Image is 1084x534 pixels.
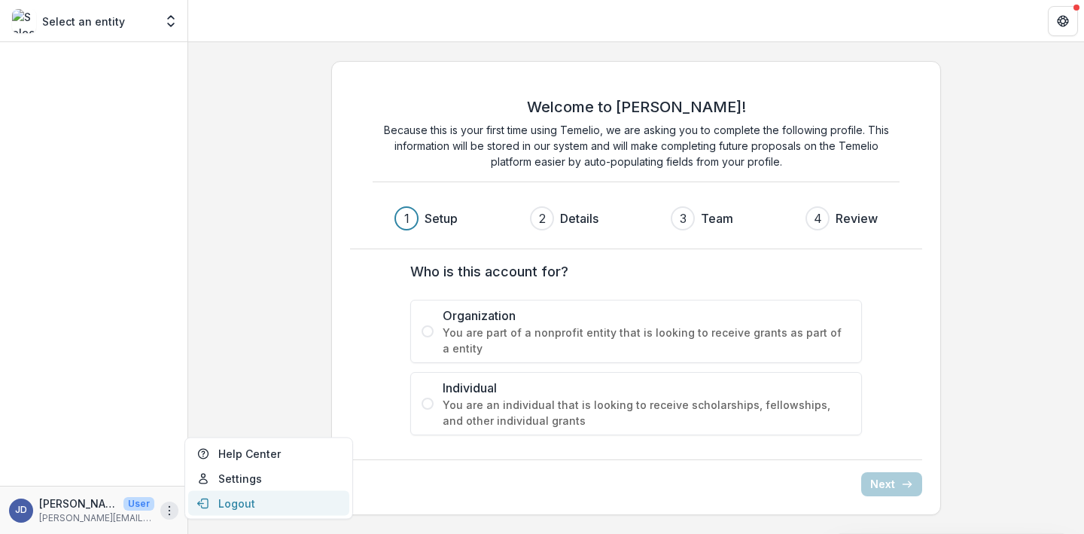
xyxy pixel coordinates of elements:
div: 2 [539,209,546,227]
h3: Team [701,209,733,227]
button: More [160,502,178,520]
div: 3 [680,209,687,227]
span: Individual [443,379,851,397]
h2: Welcome to [PERSON_NAME]! [527,98,746,116]
p: Because this is your first time using Temelio, we are asking you to complete the following profil... [373,122,900,169]
div: Jane Doe [15,505,27,515]
h3: Details [560,209,598,227]
div: 1 [404,209,410,227]
img: Select an entity [12,9,36,33]
label: Who is this account for? [410,261,853,282]
button: Open entity switcher [160,6,181,36]
button: Next [861,472,922,496]
p: [PERSON_NAME] [39,496,117,511]
h3: Setup [425,209,458,227]
p: User [123,497,154,511]
p: [PERSON_NAME][EMAIL_ADDRESS][DOMAIN_NAME] [39,511,154,525]
p: Select an entity [42,14,125,29]
span: Organization [443,307,851,325]
span: You are an individual that is looking to receive scholarships, fellowships, and other individual ... [443,397,851,429]
h3: Review [836,209,878,227]
span: You are part of a nonprofit entity that is looking to receive grants as part of a entity [443,325,851,356]
div: Progress [394,206,878,230]
button: Get Help [1048,6,1078,36]
div: 4 [814,209,822,227]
